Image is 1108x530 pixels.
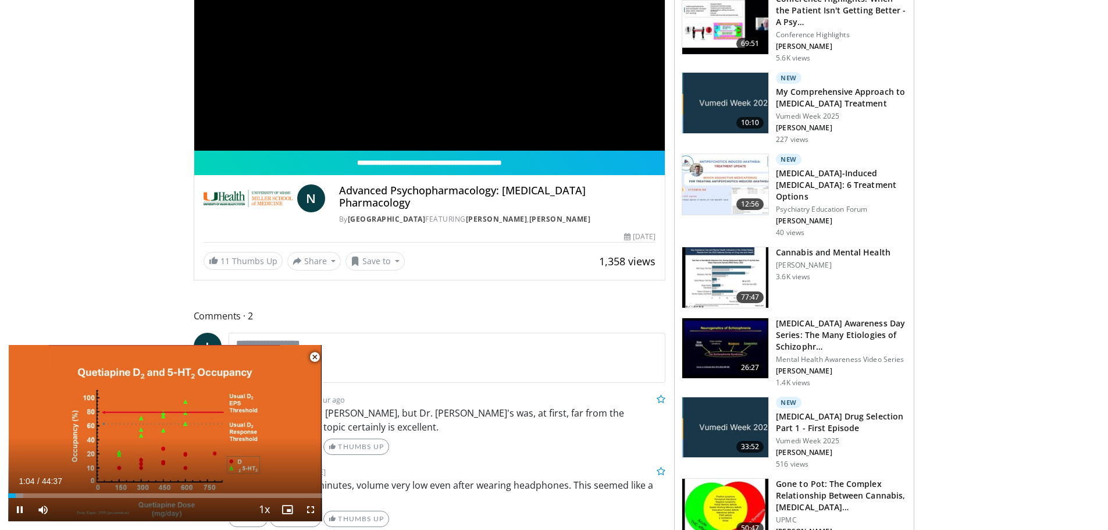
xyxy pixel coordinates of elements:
[776,436,907,446] p: Vumedi Week 2025
[299,498,322,521] button: Fullscreen
[599,254,655,268] span: 1,358 views
[204,252,283,270] a: 11 Thumbs Up
[529,214,591,224] a: [PERSON_NAME]
[776,112,907,121] p: Vumedi Week 2025
[287,252,341,271] button: Share
[776,216,907,226] p: [PERSON_NAME]
[220,255,230,266] span: 11
[776,448,907,457] p: [PERSON_NAME]
[682,247,907,308] a: 77:47 Cannabis and Mental Health [PERSON_NAME] 3.6K views
[736,441,764,453] span: 33:52
[31,498,55,521] button: Mute
[776,478,907,513] h3: Gone to Pot: The Complex Relationship Between Cannabis, [MEDICAL_DATA]…
[8,345,322,522] video-js: Video Player
[323,511,389,527] a: Thumbs Up
[776,42,907,51] p: [PERSON_NAME]
[466,214,528,224] a: [PERSON_NAME]
[252,498,276,521] button: Playback Rate
[204,184,293,212] img: University of Miami
[303,394,345,405] small: an hour ago
[736,38,764,49] span: 69:51
[303,467,326,477] small: [DATE]
[776,272,810,282] p: 3.6K views
[8,493,322,498] div: Progress Bar
[297,184,325,212] a: N
[736,117,764,129] span: 10:10
[776,168,907,202] h3: [MEDICAL_DATA]-Induced [MEDICAL_DATA]: 6 Treatment Options
[776,261,890,270] p: [PERSON_NAME]
[37,476,40,486] span: /
[776,397,801,408] p: New
[776,123,907,133] p: [PERSON_NAME]
[736,291,764,303] span: 77:47
[229,478,666,506] p: stopped after a few minutes, volume very low even after wearing headphones. This seemed like a go...
[194,308,666,323] span: Comments 2
[339,214,655,225] div: By FEATURING ,
[776,54,810,63] p: 5.6K views
[682,397,768,458] img: d8d9b0f7-8022-4d28-ae0d-7bbd658c82e6.jpg.150x105_q85_crop-smart_upscale.jpg
[323,439,389,455] a: Thumbs Up
[776,367,907,376] p: [PERSON_NAME]
[776,135,808,144] p: 227 views
[776,30,907,40] p: Conference Highlights
[682,318,907,387] a: 26:27 [MEDICAL_DATA] Awareness Day Series: The Many Etiologies of Schizophr… Mental Health Awaren...
[339,184,655,209] h4: Advanced Psychopharmacology: [MEDICAL_DATA] Pharmacology
[42,476,62,486] span: 44:37
[276,498,299,521] button: Enable picture-in-picture mode
[229,406,666,434] p: The volume is fine for [PERSON_NAME], but Dr. [PERSON_NAME]'s was, at first, far from the microph...
[776,86,907,109] h3: My Comprehensive Approach to [MEDICAL_DATA] Treatment
[345,252,405,271] button: Save to
[776,72,801,84] p: New
[776,247,890,258] h3: Cannabis and Mental Health
[682,154,768,215] img: acc69c91-7912-4bad-b845-5f898388c7b9.150x105_q85_crop-smart_upscale.jpg
[776,154,801,165] p: New
[682,397,907,469] a: 33:52 New [MEDICAL_DATA] Drug Selection Part 1 - First Episode Vumedi Week 2025 [PERSON_NAME] 516...
[8,498,31,521] button: Pause
[776,205,907,214] p: Psychiatry Education Forum
[682,154,907,237] a: 12:56 New [MEDICAL_DATA]-Induced [MEDICAL_DATA]: 6 Treatment Options Psychiatry Education Forum [...
[776,515,907,525] p: UPMC
[624,232,655,242] div: [DATE]
[776,411,907,434] h3: [MEDICAL_DATA] Drug Selection Part 1 - First Episode
[682,318,768,379] img: cc17e273-e85b-4a44-ada7-bd2ab890eb55.150x105_q85_crop-smart_upscale.jpg
[776,460,808,469] p: 516 views
[682,73,768,133] img: ae1082c4-cc90-4cd6-aa10-009092bfa42a.jpg.150x105_q85_crop-smart_upscale.jpg
[682,247,768,308] img: 0e991599-1ace-4004-98d5-e0b39d86eda7.150x105_q85_crop-smart_upscale.jpg
[682,72,907,144] a: 10:10 New My Comprehensive Approach to [MEDICAL_DATA] Treatment Vumedi Week 2025 [PERSON_NAME] 22...
[19,476,34,486] span: 1:04
[736,198,764,210] span: 12:56
[303,345,326,369] button: Close
[348,214,426,224] a: [GEOGRAPHIC_DATA]
[736,362,764,374] span: 26:27
[776,355,907,364] p: Mental Health Awareness Video Series
[194,333,222,361] a: I
[776,228,804,237] p: 40 views
[776,318,907,353] h3: [MEDICAL_DATA] Awareness Day Series: The Many Etiologies of Schizophr…
[776,378,810,387] p: 1.4K views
